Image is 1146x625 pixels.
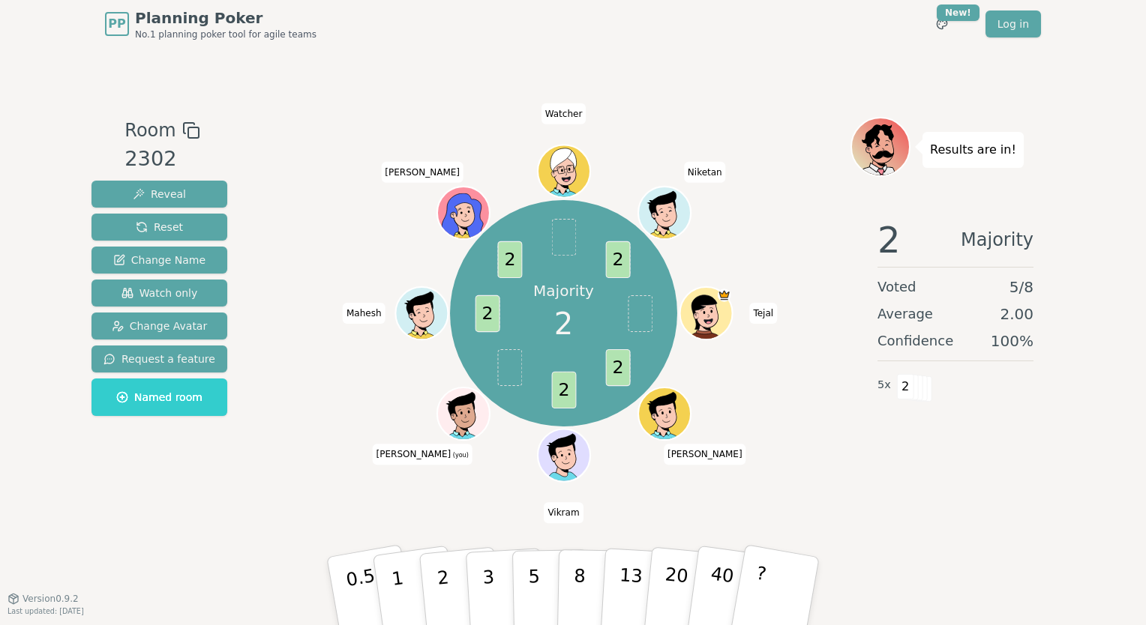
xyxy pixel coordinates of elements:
[7,607,84,615] span: Last updated: [DATE]
[928,10,955,37] button: New!
[877,330,953,351] span: Confidence
[124,144,199,175] div: 2302
[91,181,227,208] button: Reveal
[877,377,891,393] span: 5 x
[116,390,202,405] span: Named room
[91,378,227,416] button: Named room
[554,301,573,346] span: 2
[749,303,777,324] span: Click to change your name
[91,247,227,274] button: Change Name
[541,103,586,124] span: Click to change your name
[991,330,1033,351] span: 100 %
[105,7,316,40] a: PPPlanning PokerNo.1 planning poker tool for agile teams
[664,444,746,465] span: Click to change your name
[930,139,1016,160] p: Results are in!
[684,162,726,183] span: Click to change your name
[877,222,901,258] span: 2
[605,241,630,277] span: 2
[897,374,914,399] span: 2
[91,312,227,339] button: Change Avatar
[135,28,316,40] span: No.1 planning poker tool for agile teams
[7,593,79,605] button: Version0.9.2
[103,351,215,366] span: Request a feature
[877,277,916,298] span: Voted
[451,453,469,459] span: (you)
[533,280,594,301] p: Majority
[605,349,630,386] span: 2
[373,444,472,465] span: Click to change your name
[381,162,463,183] span: Click to change your name
[961,222,1033,258] span: Majority
[108,15,125,33] span: PP
[22,593,79,605] span: Version 0.9.2
[133,187,186,202] span: Reveal
[343,303,385,324] span: Click to change your name
[113,253,205,268] span: Change Name
[544,503,583,524] span: Click to change your name
[985,10,1041,37] a: Log in
[91,280,227,307] button: Watch only
[439,389,488,438] button: Click to change your avatar
[497,241,522,277] span: 2
[121,286,198,301] span: Watch only
[124,117,175,144] span: Room
[1000,304,1033,324] span: 2.00
[91,345,227,372] button: Request a feature
[877,304,933,324] span: Average
[1009,277,1033,298] span: 5 / 8
[937,4,979,21] div: New!
[717,289,730,302] span: Tejal is the host
[91,214,227,241] button: Reset
[551,371,576,408] span: 2
[136,220,183,235] span: Reset
[135,7,316,28] span: Planning Poker
[112,318,208,333] span: Change Avatar
[475,295,499,332] span: 2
